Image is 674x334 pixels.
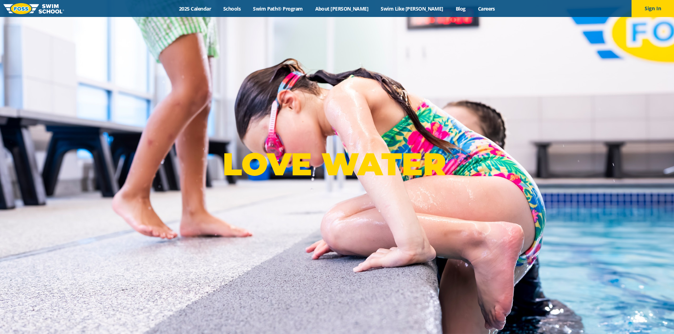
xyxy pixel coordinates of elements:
a: 2025 Calendar [173,5,217,12]
a: Swim Path® Program [247,5,309,12]
img: FOSS Swim School Logo [4,3,64,14]
sup: ® [446,152,451,161]
a: Swim Like [PERSON_NAME] [375,5,450,12]
a: About [PERSON_NAME] [309,5,375,12]
a: Schools [217,5,247,12]
p: LOVE WATER [223,145,451,183]
a: Careers [472,5,501,12]
a: Blog [449,5,472,12]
